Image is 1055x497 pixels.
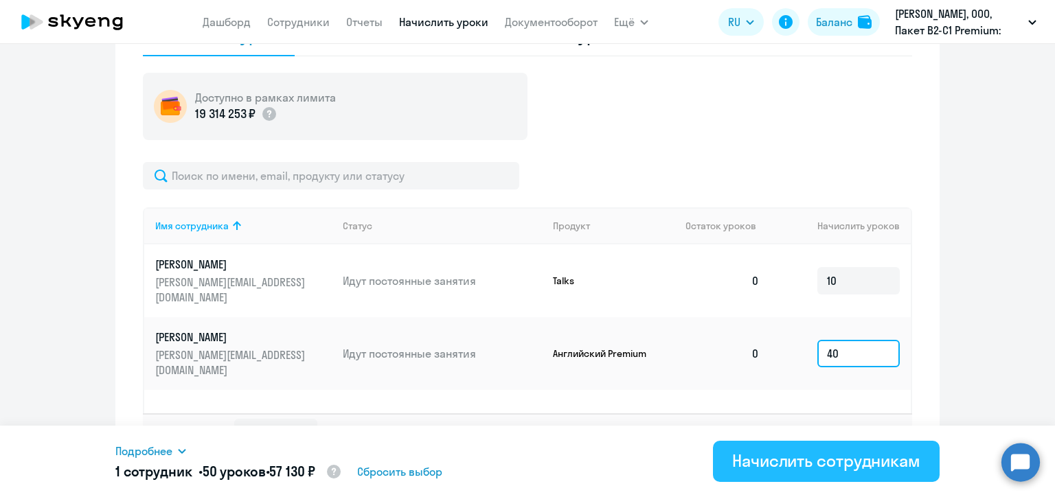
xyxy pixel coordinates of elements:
[553,347,656,360] p: Английский Premium
[203,15,251,29] a: Дашборд
[357,463,442,480] span: Сбросить выбор
[674,317,771,390] td: 0
[343,273,542,288] p: Идут постоянные занятия
[614,8,648,36] button: Ещё
[155,330,309,345] p: [PERSON_NAME]
[155,347,309,378] p: [PERSON_NAME][EMAIL_ADDRESS][DOMAIN_NAME]
[267,15,330,29] a: Сотрудники
[553,220,590,232] div: Продукт
[143,162,519,189] input: Поиск по имени, email, продукту или статусу
[674,244,771,317] td: 0
[553,275,656,287] p: Talks
[888,5,1043,38] button: [PERSON_NAME], ООО, Пакет B2-C1 Premium:
[343,220,542,232] div: Статус
[195,90,336,105] h5: Доступно в рамках лимита
[399,15,488,29] a: Начислить уроки
[718,8,764,36] button: RU
[713,441,940,482] button: Начислить сотрудникам
[343,346,542,361] p: Идут постоянные занятия
[732,450,920,472] div: Начислить сотрудникам
[505,15,598,29] a: Документооборот
[685,220,771,232] div: Остаток уроков
[155,220,332,232] div: Имя сотрудника
[155,257,332,305] a: [PERSON_NAME][PERSON_NAME][EMAIL_ADDRESS][DOMAIN_NAME]
[203,463,266,480] span: 50 уроков
[115,462,342,483] h5: 1 сотрудник • •
[154,90,187,123] img: wallet-circle.png
[155,220,229,232] div: Имя сотрудника
[343,220,372,232] div: Статус
[895,5,1023,38] p: [PERSON_NAME], ООО, Пакет B2-C1 Premium:
[155,257,309,272] p: [PERSON_NAME]
[614,14,635,30] span: Ещё
[858,15,872,29] img: balance
[816,14,852,30] div: Баланс
[685,220,756,232] span: Остаток уроков
[808,8,880,36] button: Балансbalance
[771,207,911,244] th: Начислить уроков
[728,14,740,30] span: RU
[155,330,332,378] a: [PERSON_NAME][PERSON_NAME][EMAIL_ADDRESS][DOMAIN_NAME]
[346,15,383,29] a: Отчеты
[115,443,172,459] span: Подробнее
[195,105,256,123] p: 19 314 253 ₽
[155,275,309,305] p: [PERSON_NAME][EMAIL_ADDRESS][DOMAIN_NAME]
[269,463,315,480] span: 57 130 ₽
[553,220,675,232] div: Продукт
